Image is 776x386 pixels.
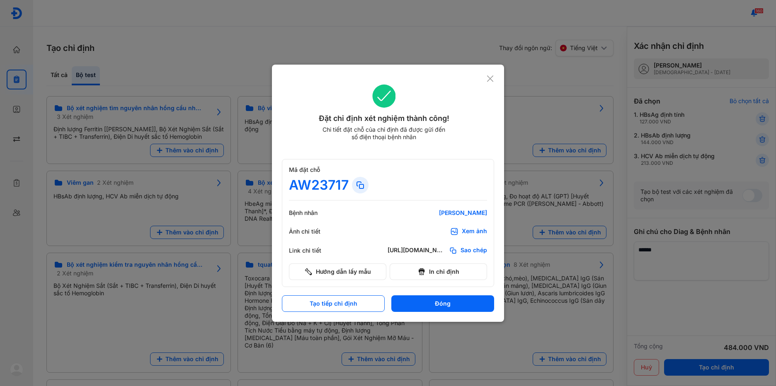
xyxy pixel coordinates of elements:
[319,126,449,141] div: Chi tiết đặt chỗ của chỉ định đã được gửi đến số điện thoại bệnh nhân
[289,166,487,174] div: Mã đặt chỗ
[391,295,494,312] button: Đóng
[289,177,349,193] div: AW23717
[289,263,386,280] button: Hướng dẫn lấy mẫu
[289,247,339,254] div: Link chi tiết
[388,209,487,217] div: [PERSON_NAME]
[289,228,339,235] div: Ảnh chi tiết
[390,263,487,280] button: In chỉ định
[289,209,339,217] div: Bệnh nhân
[462,227,487,236] div: Xem ảnh
[388,246,446,255] div: [URL][DOMAIN_NAME]
[282,113,486,124] div: Đặt chỉ định xét nghiệm thành công!
[282,295,385,312] button: Tạo tiếp chỉ định
[461,246,487,255] span: Sao chép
